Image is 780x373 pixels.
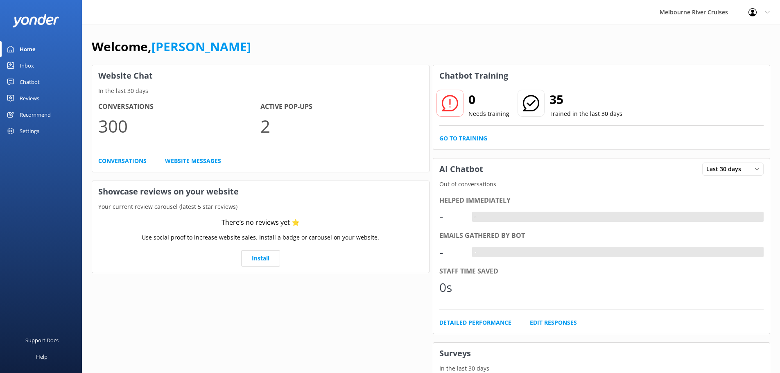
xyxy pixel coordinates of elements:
div: There’s no reviews yet ⭐ [222,217,300,228]
h3: Surveys [433,343,770,364]
p: Trained in the last 30 days [549,109,622,118]
div: - [439,207,464,226]
div: - [439,242,464,262]
h4: Conversations [98,102,260,112]
h2: 35 [549,90,622,109]
div: Settings [20,123,39,139]
p: Out of conversations [433,180,770,189]
a: Conversations [98,156,147,165]
h3: Showcase reviews on your website [92,181,429,202]
h3: Website Chat [92,65,429,86]
p: In the last 30 days [92,86,429,95]
div: Reviews [20,90,39,106]
a: Go to Training [439,134,487,143]
div: - [472,247,478,258]
div: Home [20,41,36,57]
div: Chatbot [20,74,40,90]
p: In the last 30 days [433,364,770,373]
div: 0s [439,278,464,297]
p: 300 [98,112,260,140]
p: 2 [260,112,423,140]
a: [PERSON_NAME] [151,38,251,55]
div: Help [36,348,47,365]
p: Needs training [468,109,509,118]
h1: Welcome, [92,37,251,57]
div: Inbox [20,57,34,74]
h3: AI Chatbot [433,158,489,180]
h4: Active Pop-ups [260,102,423,112]
div: Recommend [20,106,51,123]
a: Detailed Performance [439,318,511,327]
div: Support Docs [25,332,59,348]
a: Install [241,250,280,267]
p: Your current review carousel (latest 5 star reviews) [92,202,429,211]
span: Last 30 days [706,165,746,174]
img: yonder-white-logo.png [12,14,59,27]
p: Use social proof to increase website sales. Install a badge or carousel on your website. [142,233,379,242]
a: Edit Responses [530,318,577,327]
h2: 0 [468,90,509,109]
h3: Chatbot Training [433,65,514,86]
div: - [472,212,478,222]
div: Emails gathered by bot [439,231,764,241]
div: Helped immediately [439,195,764,206]
a: Website Messages [165,156,221,165]
div: Staff time saved [439,266,764,277]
